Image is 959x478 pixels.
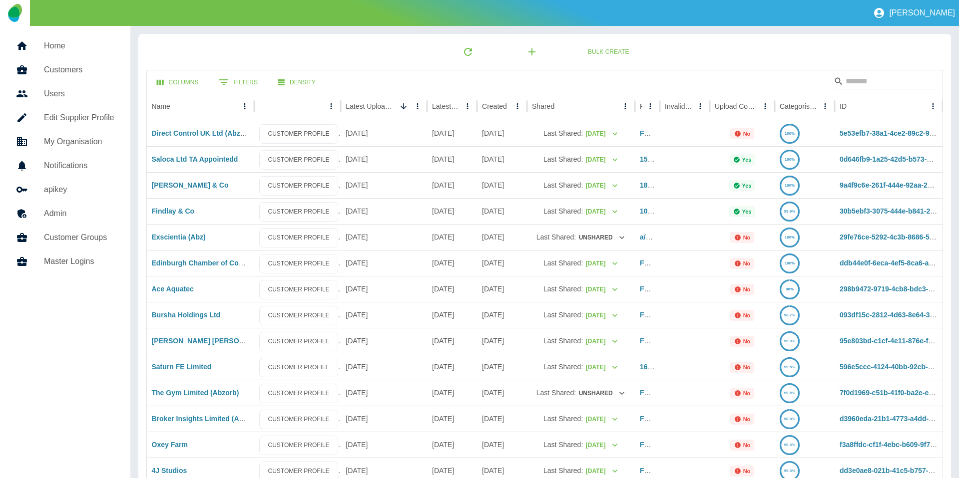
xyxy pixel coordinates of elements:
a: FG707007 [640,129,673,137]
div: Last Shared: [532,302,630,328]
a: FG707009 [640,415,673,423]
a: Customers [8,58,122,82]
div: 03 Sep 2025 [341,224,427,250]
div: Name [152,102,170,110]
div: Last Shared: [532,173,630,198]
div: Search [834,73,941,91]
a: Notifications [8,154,122,178]
h5: Users [44,88,114,100]
text: 99.5% [784,365,796,369]
text: 98.7% [784,313,796,317]
a: 103846655 [640,207,675,215]
a: Oxey Farm [152,441,188,449]
p: Yes [742,157,752,163]
p: No [743,390,751,396]
div: 31 Aug 2025 [427,250,477,276]
div: 31 Aug 2025 [427,328,477,354]
p: No [743,442,751,448]
a: Saturn FE Limited [152,363,212,371]
div: 26 Apr 2024 [477,432,527,458]
div: 26 Apr 2024 [477,406,527,432]
div: 04 Jul 2023 [477,172,527,198]
text: 100% [785,131,795,136]
text: 100% [785,183,795,188]
a: 99.3% [780,441,800,449]
div: 31 Aug 2025 [427,302,477,328]
button: Latest Upload Date column menu [411,99,425,113]
div: 03 Sep 2025 [341,328,427,354]
a: Exscientia (Abz) [152,233,206,241]
p: No [743,235,751,240]
div: 03 Sep 2025 [341,198,427,224]
a: Broker Insights Limited (Abzorb) [152,415,261,423]
a: CUSTOMER PROFILE [259,176,338,196]
h5: Edit Supplier Profile [44,112,114,124]
div: 31 Aug 2025 [427,224,477,250]
a: CUSTOMER PROFILE [259,150,338,170]
a: a/c 287408 [640,233,675,241]
div: Not all required reports for this customer were uploaded for the latest usage month. [730,258,755,269]
p: No [743,286,751,292]
a: Admin [8,202,122,226]
a: Bursha Holdings Ltd [152,311,221,319]
a: 98% [780,285,800,293]
button: [DATE] [585,308,618,323]
div: Not all required reports for this customer were uploaded for the latest usage month. [730,310,755,321]
a: CUSTOMER PROFILE [259,124,338,144]
text: 99.3% [784,443,796,447]
a: FG707006 [640,259,673,267]
h5: Notifications [44,160,114,172]
h5: Customers [44,64,114,76]
a: FG707001 [640,467,673,475]
a: apikey [8,178,122,202]
text: 100% [785,157,795,162]
a: 4J Studios [152,467,187,475]
button: Ref column menu [643,99,657,113]
a: 99.9% [780,207,800,215]
h5: My Organisation [44,136,114,148]
div: 26 Apr 2024 [477,250,527,276]
a: FG707012 [640,285,673,293]
div: 03 Sep 2025 [341,354,427,380]
div: Last Shared: [532,147,630,172]
button: Latest Usage column menu [461,99,475,113]
div: Last Shared: [532,432,630,458]
div: 03 Sep 2025 [341,406,427,432]
div: 26 Aug 2025 [427,172,477,198]
h5: Customer Groups [44,232,114,243]
a: CUSTOMER PROFILE [259,358,338,377]
div: Last Shared: [532,225,630,250]
div: 03 Sep 2025 [341,250,427,276]
div: 31 Aug 2025 [427,406,477,432]
div: Categorised [780,102,817,110]
a: [PERSON_NAME] & Co [152,181,229,189]
button: [DATE] [585,152,618,168]
div: 04 Sep 2025 [341,172,427,198]
text: 99.3% [784,469,796,473]
a: CUSTOMER PROFILE [259,202,338,222]
button: [DATE] [585,204,618,220]
button: ID column menu [926,99,940,113]
text: 99.9% [784,339,796,343]
a: Direct Control UK Ltd (Abzorb) [152,129,254,137]
a: 99.9% [780,337,800,345]
a: 100% [780,129,800,137]
button: [DATE] [585,334,618,349]
div: 31 Aug 2025 [427,380,477,406]
button: [PERSON_NAME] [869,3,959,23]
button: [DATE] [585,438,618,453]
a: Saloca Ltd TA Appointedd [152,155,238,163]
button: Categorised column menu [818,99,832,113]
button: Show filters [211,72,266,92]
p: No [743,260,751,266]
a: Users [8,82,122,106]
button: [DATE] [585,360,618,375]
a: 99.5% [780,389,800,397]
button: Unshared [578,386,625,401]
div: Latest Upload Date [346,102,396,110]
a: 100% [780,181,800,189]
div: 25 Aug 2025 [427,198,477,224]
a: 99.5% [780,363,800,371]
button: Name column menu [238,99,252,113]
div: Upload Complete [715,102,757,110]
